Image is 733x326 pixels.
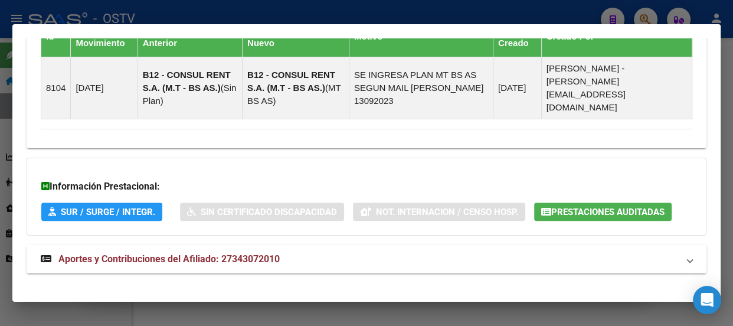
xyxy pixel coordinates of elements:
[243,57,349,119] td: ( )
[376,207,518,217] span: Not. Internacion / Censo Hosp.
[247,70,335,93] strong: B12 - CONSUL RENT S.A. (M.T - BS AS.)
[493,57,541,119] td: [DATE]
[41,203,162,221] button: SUR / SURGE / INTEGR.
[58,253,280,265] span: Aportes y Contribuciones del Afiliado: 27343072010
[61,207,155,217] span: SUR / SURGE / INTEGR.
[349,57,493,119] td: SE INGRESA PLAN MT BS AS SEGUN MAIL [PERSON_NAME] 13092023
[551,207,665,217] span: Prestaciones Auditadas
[138,57,242,119] td: ( )
[180,203,344,221] button: Sin Certificado Discapacidad
[541,57,692,119] td: [PERSON_NAME] - [PERSON_NAME][EMAIL_ADDRESS][DOMAIN_NAME]
[27,245,706,273] mat-expansion-panel-header: Aportes y Contribuciones del Afiliado: 27343072010
[353,203,525,221] button: Not. Internacion / Censo Hosp.
[41,180,692,194] h3: Información Prestacional:
[201,207,337,217] span: Sin Certificado Discapacidad
[71,57,138,119] td: [DATE]
[247,83,341,106] span: MT BS AS
[143,70,231,93] strong: B12 - CONSUL RENT S.A. (M.T - BS AS.)
[534,203,672,221] button: Prestaciones Auditadas
[143,83,237,106] span: Sin Plan
[693,286,721,314] div: Open Intercom Messenger
[41,57,71,119] td: 8104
